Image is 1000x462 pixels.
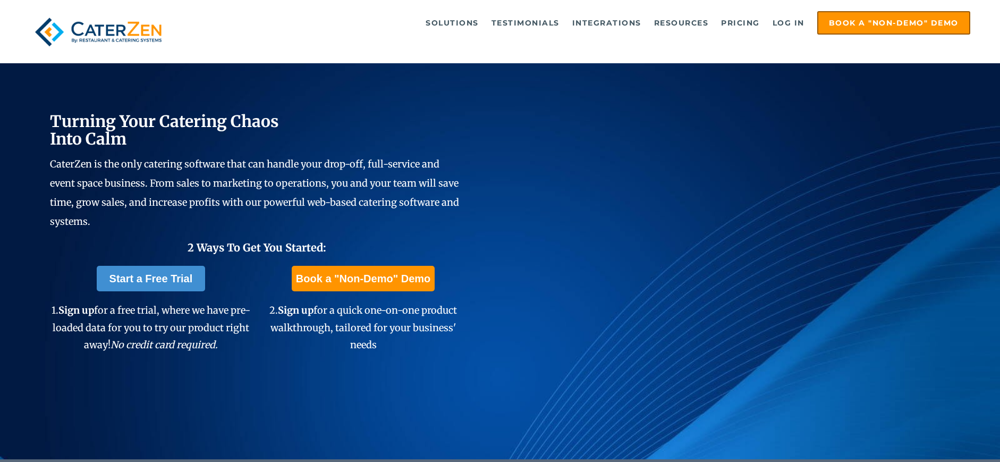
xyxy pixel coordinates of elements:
iframe: Help widget launcher [905,421,988,450]
a: Solutions [420,12,484,33]
span: CaterZen is the only catering software that can handle your drop-off, full-service and event spac... [50,158,459,228]
em: No credit card required. [111,339,218,351]
a: Start a Free Trial [97,266,206,291]
span: Sign up [278,304,313,316]
span: Sign up [58,304,94,316]
span: 2 Ways To Get You Started: [188,241,326,254]
a: Log in [767,12,810,33]
a: Testimonials [486,12,565,33]
div: Navigation Menu [191,11,970,35]
span: 2. for a quick one-on-one product walkthrough, tailored for your business' needs [269,304,457,351]
a: Resources [649,12,714,33]
a: Integrations [567,12,647,33]
img: caterzen [30,11,166,53]
a: Pricing [716,12,765,33]
span: Turning Your Catering Chaos Into Calm [50,111,279,149]
a: Book a "Non-Demo" Demo [292,266,435,291]
a: Book a "Non-Demo" Demo [817,11,970,35]
span: 1. for a free trial, where we have pre-loaded data for you to try our product right away! [52,304,250,351]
